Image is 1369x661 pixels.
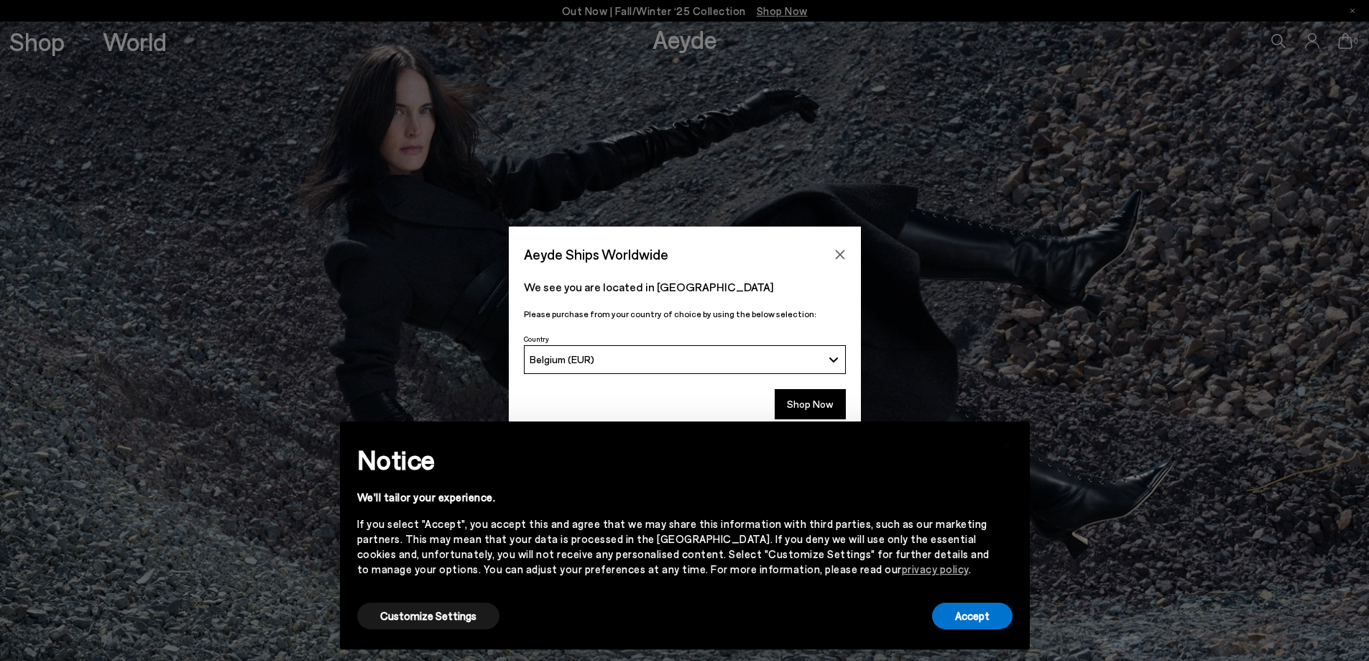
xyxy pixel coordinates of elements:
[902,562,969,575] a: privacy policy
[990,426,1024,460] button: Close this notice
[357,441,990,478] h2: Notice
[524,278,846,296] p: We see you are located in [GEOGRAPHIC_DATA]
[829,244,851,265] button: Close
[357,603,499,629] button: Customize Settings
[524,307,846,321] p: Please purchase from your country of choice by using the below selection:
[1002,432,1012,453] span: ×
[357,490,990,505] div: We'll tailor your experience.
[530,353,594,365] span: Belgium (EUR)
[357,516,990,577] div: If you select "Accept", you accept this and agree that we may share this information with third p...
[932,603,1013,629] button: Accept
[524,242,668,267] span: Aeyde Ships Worldwide
[524,334,549,343] span: Country
[775,389,846,419] button: Shop Now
